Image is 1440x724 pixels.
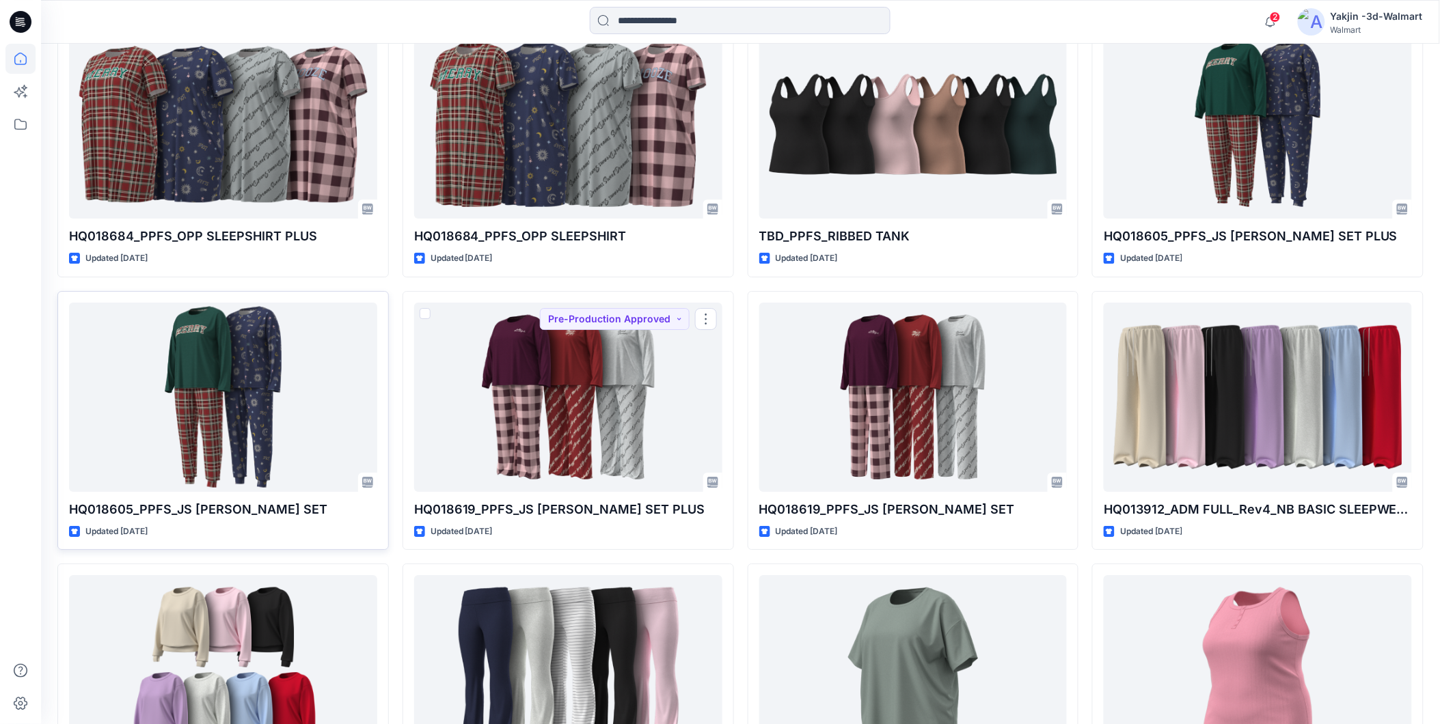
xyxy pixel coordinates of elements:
[1298,8,1325,36] img: avatar
[1104,227,1412,246] p: HQ018605_PPFS_JS [PERSON_NAME] SET PLUS
[1120,525,1182,539] p: Updated [DATE]
[1270,12,1281,23] span: 2
[776,525,838,539] p: Updated [DATE]
[69,227,377,246] p: HQ018684_PPFS_OPP SLEEPSHIRT PLUS
[431,251,493,266] p: Updated [DATE]
[1104,29,1412,219] a: HQ018605_PPFS_JS OPP PJ SET PLUS
[69,303,377,492] a: HQ018605_PPFS_JS OPP PJ SET
[776,251,838,266] p: Updated [DATE]
[1104,303,1412,492] a: HQ013912_ADM FULL_Rev4_NB BASIC SLEEPWEAR
[1120,251,1182,266] p: Updated [DATE]
[759,303,1068,492] a: HQ018619_PPFS_JS OPP PJ SET
[759,29,1068,219] a: TBD_PPFS_RIBBED TANK
[85,525,148,539] p: Updated [DATE]
[85,251,148,266] p: Updated [DATE]
[414,500,722,519] p: HQ018619_PPFS_JS [PERSON_NAME] SET PLUS
[414,303,722,492] a: HQ018619_PPFS_JS OPP PJ SET PLUS
[414,29,722,219] a: HQ018684_PPFS_OPP SLEEPSHIRT
[1104,500,1412,519] p: HQ013912_ADM FULL_Rev4_NB BASIC SLEEPWEAR
[69,29,377,219] a: HQ018684_PPFS_OPP SLEEPSHIRT PLUS
[1331,8,1423,25] div: Yakjin -3d-Walmart
[69,500,377,519] p: HQ018605_PPFS_JS [PERSON_NAME] SET
[759,500,1068,519] p: HQ018619_PPFS_JS [PERSON_NAME] SET
[414,227,722,246] p: HQ018684_PPFS_OPP SLEEPSHIRT
[759,227,1068,246] p: TBD_PPFS_RIBBED TANK
[431,525,493,539] p: Updated [DATE]
[1331,25,1423,35] div: Walmart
